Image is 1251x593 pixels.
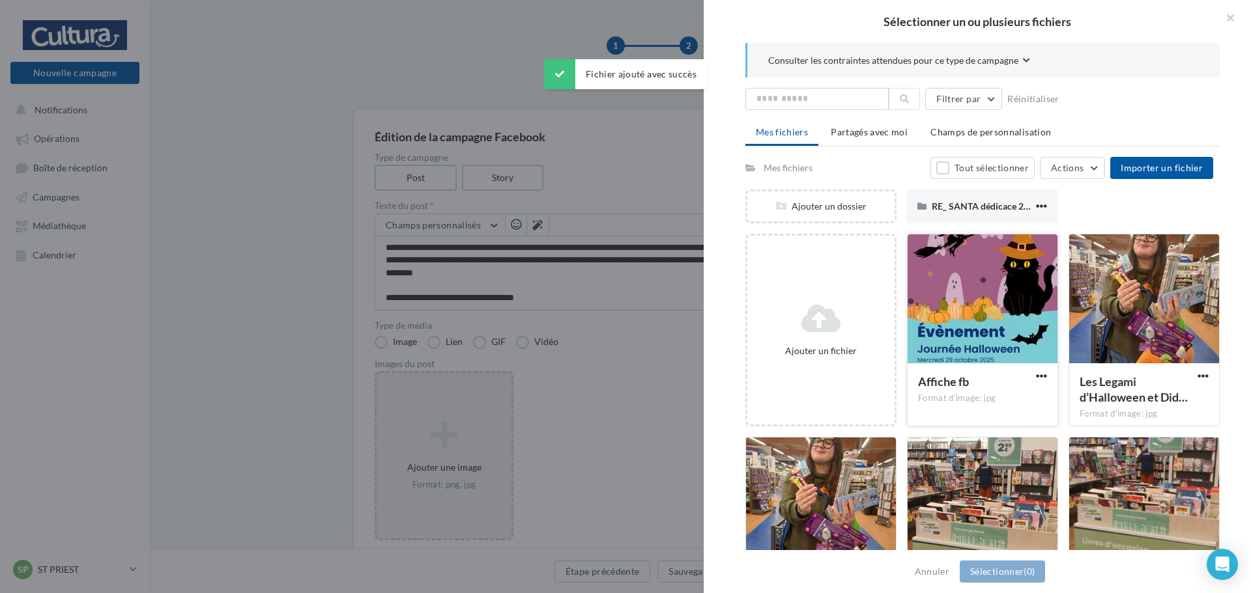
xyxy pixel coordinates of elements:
span: Mes fichiers [756,126,808,137]
div: Ajouter un dossier [747,200,895,213]
div: Fichier ajouté avec succès [544,59,707,89]
span: Les Legami d’Halloween et Diddl sont arrivés en magasin ! [1080,374,1188,404]
span: Affiche fb [918,374,969,389]
button: Filtrer par [925,88,1002,110]
div: Format d'image: jpg [1080,408,1209,420]
button: Importer un fichier [1110,157,1213,179]
span: Consulter les contraintes attendues pour ce type de campagne [768,54,1018,67]
button: Réinitialiser [1002,91,1065,107]
button: Actions [1040,157,1105,179]
button: Tout sélectionner [930,157,1035,179]
h2: Sélectionner un ou plusieurs fichiers [725,16,1230,27]
div: Format d'image: jpg [918,393,1047,404]
button: Annuler [910,564,955,579]
span: Partagés avec moi [831,126,908,137]
div: Mes fichiers [764,161,812,174]
span: (0) [1024,566,1035,577]
span: Champs de personnalisation [930,126,1051,137]
div: Open Intercom Messenger [1207,549,1238,580]
button: Consulter les contraintes attendues pour ce type de campagne [768,53,1030,70]
span: Importer un fichier [1121,162,1203,173]
span: Actions [1051,162,1084,173]
button: Sélectionner(0) [960,560,1045,583]
div: Ajouter un fichier [753,344,889,357]
span: RE_ SANTA dédicace 29 Juin Cultura St Priest [932,200,1117,212]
